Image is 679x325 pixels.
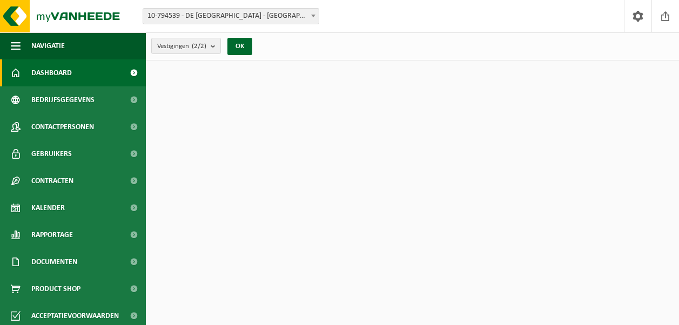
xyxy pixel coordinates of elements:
[31,59,72,86] span: Dashboard
[157,38,206,55] span: Vestigingen
[143,8,319,24] span: 10-794539 - DE NIEUWE KARPEL - DESTELBERGEN
[143,9,319,24] span: 10-794539 - DE NIEUWE KARPEL - DESTELBERGEN
[31,113,94,140] span: Contactpersonen
[31,86,95,113] span: Bedrijfsgegevens
[31,32,65,59] span: Navigatie
[151,38,221,54] button: Vestigingen(2/2)
[227,38,252,55] button: OK
[31,194,65,221] span: Kalender
[31,221,73,248] span: Rapportage
[31,275,80,302] span: Product Shop
[31,248,77,275] span: Documenten
[192,43,206,50] count: (2/2)
[31,140,72,167] span: Gebruikers
[31,167,73,194] span: Contracten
